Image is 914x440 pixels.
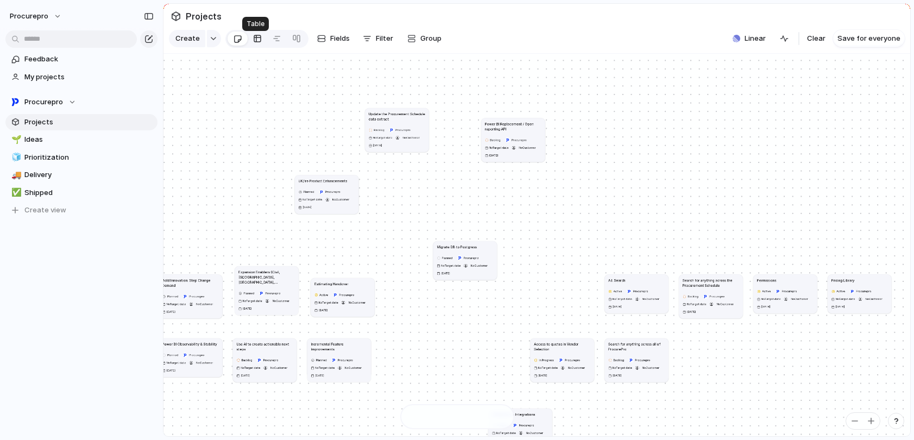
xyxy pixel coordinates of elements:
span: No Target date [538,366,558,370]
span: No Target date [302,197,322,202]
span: Shipped [24,187,154,198]
button: Planned [237,290,257,297]
a: 🚚Delivery [5,167,157,183]
span: No Target date [166,302,186,306]
button: Backlog [236,356,255,363]
button: Active [607,288,625,295]
button: NoCustomer [567,364,586,372]
button: [DATE] [682,308,697,315]
span: No Target date [319,300,338,305]
h1: Expansion Enablers (Civil, [GEOGRAPHIC_DATA], [GEOGRAPHIC_DATA], [GEOGRAPHIC_DATA]) [238,269,295,285]
button: NoCustomer [864,296,883,303]
span: Create view [24,205,66,216]
h1: Incremental Feature Improvements [311,341,367,351]
span: No Target date [241,366,260,370]
span: Planned [167,353,178,357]
span: Delivery [24,169,154,180]
button: NoTarget date [368,134,394,141]
button: Procurepro [330,356,354,363]
span: Backlog [613,358,624,362]
span: [DATE] [302,205,311,209]
span: Procurepro [633,289,648,293]
span: Procurepro [395,128,411,132]
button: NoCustomer [269,364,288,372]
button: NoCustomer [344,364,363,372]
span: [DATE] [441,271,450,275]
span: Procurepro [189,294,204,299]
button: NoTarget date [310,364,336,372]
span: Ideas [24,134,154,145]
span: No Target date [243,299,262,303]
span: Planned [304,190,314,194]
button: Procurepro [5,94,157,110]
button: Procurepro [557,356,581,363]
h1: Pricing Library [831,278,855,282]
button: Procurepro [512,422,535,429]
button: Planned [161,293,181,300]
div: 🌱 [11,134,19,146]
span: Backlog [688,294,698,299]
span: Clear [807,33,825,44]
span: No Target date [687,302,707,306]
span: No Customer [642,366,659,369]
span: [DATE] [166,310,175,314]
button: NoTarget date [607,296,633,303]
span: No Target date [761,297,781,301]
button: Save for everyone [833,30,905,47]
button: Procurepro [626,288,649,295]
button: NoCustomer [641,296,660,303]
button: NoCustomer [716,300,735,307]
span: No Customer [332,198,349,201]
span: Projects [24,117,154,128]
div: 🧊 [11,151,19,164]
h1: Permissions [757,278,777,282]
span: Procurepro [464,256,479,260]
button: [DATE] [161,308,177,315]
button: 🌱 [10,134,21,145]
button: NoTarget date [236,364,262,372]
button: Filter [358,30,398,47]
button: Active [313,291,331,298]
h1: Bold Innovation: Step Change Demand [162,278,219,288]
div: 🚚 [11,169,19,181]
button: [DATE] [830,303,846,310]
span: No Customer [791,297,808,300]
h1: Search for anything across all of ProcurePro [608,341,665,351]
span: No Customer [568,366,585,369]
button: Planned [298,188,317,196]
span: [DATE] [836,304,844,309]
span: [DATE] [761,304,770,309]
span: No Customer [526,431,543,434]
a: 🧊Prioritization [5,149,157,166]
span: No Target date [373,135,393,140]
span: No Target date [489,146,509,150]
span: Active [613,289,622,293]
span: Group [420,33,442,44]
span: [DATE] [613,373,621,378]
span: No Customer [717,302,734,305]
button: Fields [313,30,354,47]
span: No Target date [496,431,516,435]
button: NoTarget date [313,299,339,306]
button: [DATE] [484,152,499,159]
span: No Target date [315,366,335,370]
button: [DATE] [161,367,177,374]
button: Clear [803,30,830,47]
span: Planned [316,358,327,362]
button: NoCustomer [518,144,537,151]
span: Procurepro [512,138,527,142]
button: NoCustomer [331,196,350,203]
button: NoTarget date [237,297,263,304]
span: [DATE] [166,368,175,373]
span: [DATE] [315,373,324,378]
button: Planned [436,254,455,261]
span: Active [836,289,845,293]
span: Filter [376,33,393,44]
button: Procurepro [504,136,527,143]
button: Active [830,288,848,295]
span: No Customer [272,299,289,302]
span: No Target date [836,297,855,301]
button: NoTarget date [484,144,510,151]
button: Procurepro [318,188,341,196]
h1: Power BI Replacement / Open reporting API [485,121,541,131]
